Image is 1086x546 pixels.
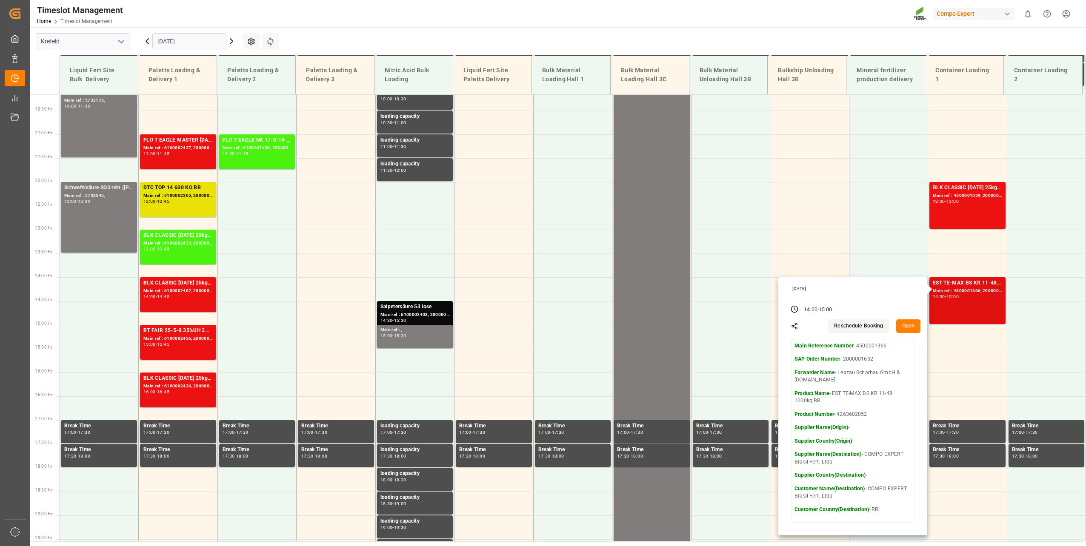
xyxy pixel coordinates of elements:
[933,454,945,458] div: 17:30
[35,226,52,230] span: 13:00 Hr
[708,430,709,434] div: -
[819,306,832,314] div: 15:00
[914,6,927,21] img: Screenshot%202023-09-29%20at%2010.02.21.png_1712312052.png
[314,454,315,458] div: -
[35,488,52,492] span: 18:30 Hr
[77,104,78,108] div: -
[1024,454,1025,458] div: -
[77,430,78,434] div: -
[1026,430,1038,434] div: 17:30
[538,430,551,434] div: 17:00
[380,97,393,101] div: 10:00
[896,319,921,333] button: Open
[223,422,292,430] div: Break Time
[143,446,213,454] div: Break Time
[234,454,236,458] div: -
[64,446,134,454] div: Break Time
[64,97,134,104] div: Main ref : 5733173,
[552,430,564,434] div: 17:30
[143,136,213,145] div: FLO T EAGLE MASTER [DATE] 25kg(x40) INTFTL S NK 8-0-24 25kg (x40) INTKGA 0-0-28 25kg (x40) INTFLO...
[380,493,450,502] div: loading capacity
[794,506,869,512] strong: Customer Country(Destination)
[301,446,371,454] div: Break Time
[1018,4,1037,23] button: show 0 new notifications
[828,319,889,333] button: Reschedule Booking
[156,247,157,251] div: -
[143,454,156,458] div: 17:30
[394,478,406,482] div: 18:30
[392,478,394,482] div: -
[392,502,394,506] div: -
[78,454,90,458] div: 18:00
[1012,454,1024,458] div: 17:30
[459,454,472,458] div: 17:30
[224,63,289,87] div: Paletts Loading & Delivery 2
[617,430,629,434] div: 17:00
[145,63,210,87] div: Paletts Loading & Delivery 1
[380,160,450,168] div: loading capacity
[303,63,367,87] div: Paletts Loading & Delivery 3
[794,424,848,430] strong: Supplier Name(Origin)
[78,430,90,434] div: 17:30
[35,178,52,183] span: 12:00 Hr
[315,430,327,434] div: 17:30
[473,454,485,458] div: 18:00
[143,383,213,390] div: Main ref : 6100002439, 2000001644
[933,279,1002,287] div: EST TE-MAX BS KR 11-48 1000kg BB
[1026,454,1038,458] div: 18:00
[794,355,911,363] p: - 2000001632
[392,430,394,434] div: -
[392,97,394,101] div: -
[157,454,169,458] div: 18:00
[36,33,130,49] input: Type to search/select
[156,295,157,299] div: -
[152,33,226,49] input: DD.MM.YYYY
[394,145,406,148] div: 11:30
[392,526,394,529] div: -
[37,18,51,24] a: Home
[156,390,157,394] div: -
[933,422,1002,430] div: Break Time
[380,121,393,125] div: 10:30
[817,306,819,314] div: -
[1037,4,1057,23] button: Help Center
[1011,63,1075,87] div: Container Loading 2
[35,464,52,469] span: 18:00 Hr
[394,454,406,458] div: 18:00
[314,430,315,434] div: -
[472,454,473,458] div: -
[710,454,722,458] div: 18:00
[236,430,249,434] div: 17:30
[223,446,292,454] div: Break Time
[223,152,235,156] div: 11:00
[143,152,156,156] div: 11:00
[794,369,911,384] p: - Lexzau Scharbau GmbH & [DOMAIN_NAME]
[143,342,156,346] div: 15:00
[157,152,169,156] div: 11:45
[66,63,131,87] div: Liquid Fert Site Bulk Delivery
[234,430,236,434] div: -
[696,446,766,454] div: Break Time
[143,279,213,287] div: BLK CLASSIC [DATE] 25kg(x40)D,EN,PL,FNLFLO T PERM [DATE] 25kg (x40) INTFLO T NK 14-0-19 25kg (x40...
[64,199,77,203] div: 12:00
[794,472,911,479] p: -
[794,506,911,514] p: - BR
[35,392,52,397] span: 16:30 Hr
[223,454,235,458] div: 17:30
[380,136,450,145] div: loading capacity
[156,342,157,346] div: -
[143,295,156,299] div: 14:00
[617,63,682,87] div: Bulk Material Loading Hall 3C
[1012,430,1024,434] div: 17:00
[380,112,450,121] div: loading capacity
[933,199,945,203] div: 12:00
[794,451,861,457] strong: Supplier Name(Destination)
[538,422,608,430] div: Break Time
[933,192,1002,199] div: Main ref : 4500001059, 2000000817
[394,526,406,529] div: 19:30
[933,430,945,434] div: 17:00
[35,416,52,421] span: 17:00 Hr
[143,231,213,240] div: BLK CLASSIC [DATE] 25kg(x40)D,EN,PL,FNL
[143,247,156,251] div: 13:00
[157,199,169,203] div: 12:45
